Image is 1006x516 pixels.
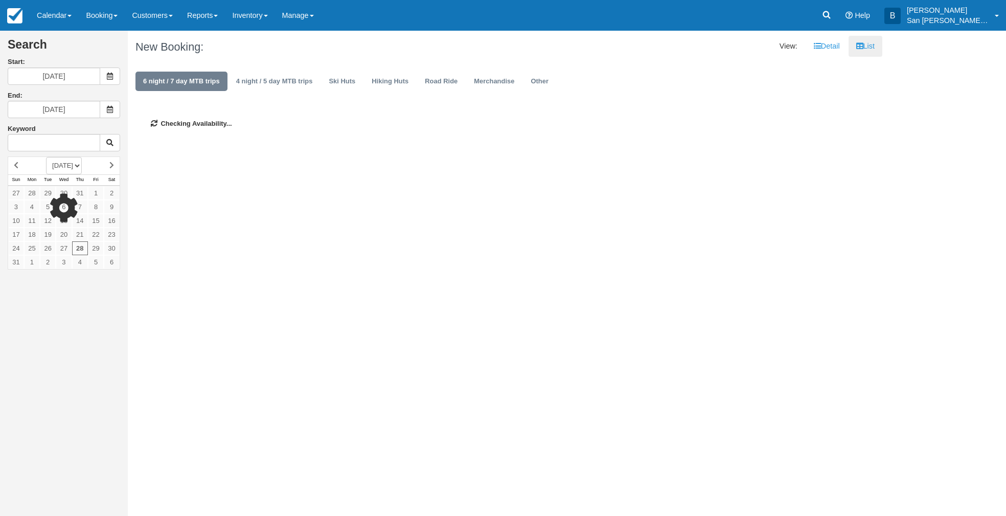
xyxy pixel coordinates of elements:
h1: New Booking: [135,41,497,53]
a: Merchandise [466,72,522,92]
div: Checking Availability... [135,104,875,144]
label: Keyword [8,125,36,132]
span: Help [855,11,870,19]
a: Other [523,72,556,92]
a: 28 [72,241,88,255]
button: Keyword Search [100,134,120,151]
p: [PERSON_NAME] [907,5,989,15]
a: Ski Huts [321,72,363,92]
li: View: [772,36,805,57]
label: Start: [8,57,120,67]
div: B [884,8,901,24]
a: 6 night / 7 day MTB trips [135,72,227,92]
img: checkfront-main-nav-mini-logo.png [7,8,22,24]
a: Detail [806,36,848,57]
label: End: [8,92,22,99]
a: Road Ride [417,72,465,92]
p: San [PERSON_NAME] Hut Systems [907,15,989,26]
h2: Search [8,38,120,57]
a: List [849,36,882,57]
a: Hiking Huts [364,72,416,92]
a: 4 night / 5 day MTB trips [228,72,321,92]
i: Help [845,12,853,19]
